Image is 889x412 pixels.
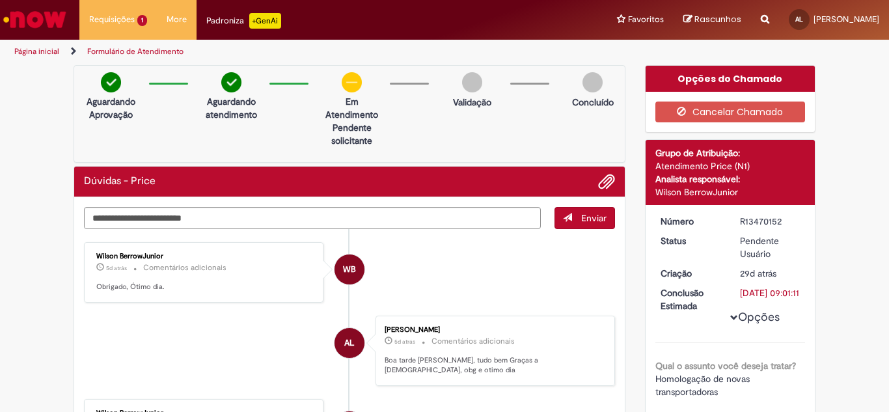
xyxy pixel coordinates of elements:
[344,327,354,359] span: AL
[683,14,741,26] a: Rascunhos
[320,121,383,147] p: Pendente solicitante
[221,72,241,92] img: check-circle-green.png
[431,336,515,347] small: Comentários adicionais
[249,13,281,29] p: +GenAi
[394,338,415,346] time: 25/09/2025 14:17:43
[581,212,607,224] span: Enviar
[106,264,127,272] span: 5d atrás
[10,40,583,64] ul: Trilhas de página
[740,268,776,279] time: 01/09/2025 18:24:36
[740,286,800,299] div: [DATE] 09:01:11
[84,176,156,187] h2: Dúvidas - Price Histórico de tíquete
[1,7,68,33] img: ServiceNow
[582,72,603,92] img: img-circle-grey.png
[740,215,800,228] div: R13470152
[628,13,664,26] span: Favoritos
[651,267,731,280] dt: Criação
[87,46,184,57] a: Formulário de Atendimento
[84,207,541,229] textarea: Digite sua mensagem aqui...
[96,282,313,292] p: Obrigado, Ótimo dia.
[89,13,135,26] span: Requisições
[655,373,752,398] span: Homologação de novas transportadoras
[655,172,806,185] div: Analista responsável:
[143,262,226,273] small: Comentários adicionais
[651,215,731,228] dt: Número
[335,328,364,358] div: Ailton Lima
[655,159,806,172] div: Atendimento Price (N1)
[572,96,614,109] p: Concluído
[320,95,383,121] p: Em Atendimento
[655,360,796,372] b: Qual o assunto você deseja tratar?
[694,13,741,25] span: Rascunhos
[651,234,731,247] dt: Status
[200,95,263,121] p: Aguardando atendimento
[385,326,601,334] div: [PERSON_NAME]
[14,46,59,57] a: Página inicial
[554,207,615,229] button: Enviar
[394,338,415,346] span: 5d atrás
[385,355,601,376] p: Boa tarde [PERSON_NAME], tudo bem Graças a [DEMOGRAPHIC_DATA], obg e otimo dia
[795,15,803,23] span: AL
[655,102,806,122] button: Cancelar Chamado
[655,146,806,159] div: Grupo de Atribuição:
[335,254,364,284] div: Wilson BerrowJunior
[106,264,127,272] time: 25/09/2025 16:50:19
[137,15,147,26] span: 1
[740,234,800,260] div: Pendente Usuário
[167,13,187,26] span: More
[814,14,879,25] span: [PERSON_NAME]
[96,253,313,260] div: Wilson BerrowJunior
[646,66,815,92] div: Opções do Chamado
[740,267,800,280] div: 01/09/2025 18:24:36
[655,185,806,199] div: Wilson BerrowJunior
[343,254,356,285] span: WB
[206,13,281,29] div: Padroniza
[598,173,615,190] button: Adicionar anexos
[453,96,491,109] p: Validação
[342,72,362,92] img: circle-minus.png
[101,72,121,92] img: check-circle-green.png
[462,72,482,92] img: img-circle-grey.png
[651,286,731,312] dt: Conclusão Estimada
[79,95,143,121] p: Aguardando Aprovação
[740,268,776,279] span: 29d atrás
